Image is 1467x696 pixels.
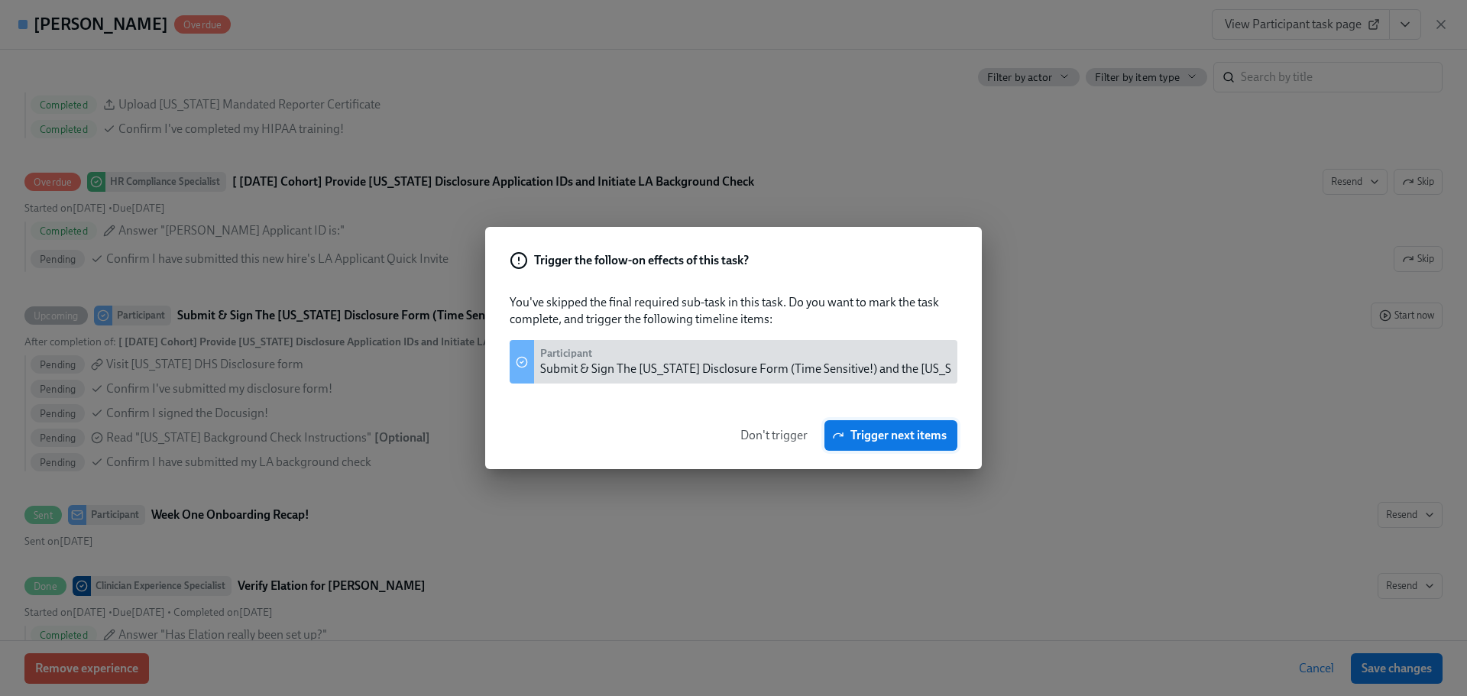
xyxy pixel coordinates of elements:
[510,251,957,270] div: Trigger the follow-on effects of this task?
[730,420,818,451] button: Don't trigger
[740,428,808,443] span: Don't trigger
[540,347,592,360] strong: Participant
[540,361,1083,377] div: Submit & Sign The [US_STATE] Disclosure Form (Time Sensitive!) and the [US_STATE] Background Check
[510,340,957,384] div: ParticipantSubmit & Sign The [US_STATE] Disclosure Form (Time Sensitive!) and the [US_STATE] Back...
[835,428,947,443] span: Trigger next items
[824,420,957,451] button: Trigger next items
[510,294,957,340] p: You've skipped the final required sub-task in this task. Do you want to mark the task complete, a...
